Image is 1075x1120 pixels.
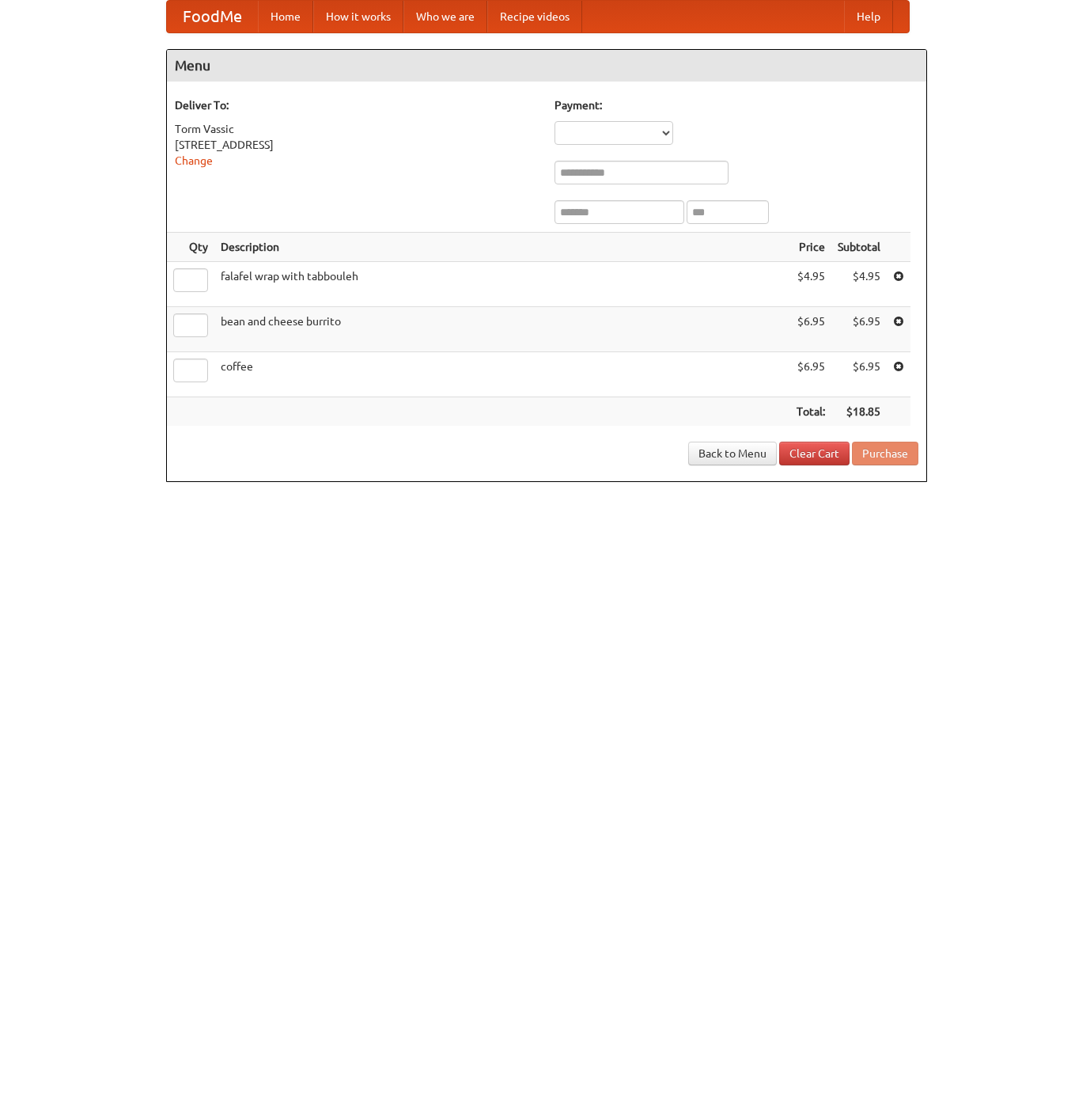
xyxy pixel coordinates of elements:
a: How it works [313,1,403,32]
td: $4.95 [790,262,831,307]
th: $18.85 [831,397,887,427]
h5: Deliver To: [175,97,539,113]
a: Back to Menu [688,442,777,465]
a: Help [844,1,893,32]
a: Who we are [403,1,487,32]
a: Clear Cart [779,442,850,465]
th: Description [214,233,790,262]
a: Change [175,154,213,167]
td: $4.95 [831,262,887,307]
td: $6.95 [831,307,887,352]
td: $6.95 [790,352,831,397]
div: [STREET_ADDRESS] [175,137,539,153]
td: $6.95 [831,352,887,397]
div: Torm Vassic [175,121,539,137]
td: bean and cheese burrito [214,307,790,352]
h4: Menu [167,50,926,82]
td: falafel wrap with tabbouleh [214,262,790,307]
th: Total: [790,397,831,427]
th: Price [790,233,831,262]
a: Recipe videos [487,1,582,32]
h5: Payment: [555,97,918,113]
td: coffee [214,352,790,397]
a: Home [258,1,313,32]
td: $6.95 [790,307,831,352]
button: Purchase [852,442,918,465]
th: Qty [167,233,214,262]
a: FoodMe [167,1,258,32]
th: Subtotal [831,233,887,262]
